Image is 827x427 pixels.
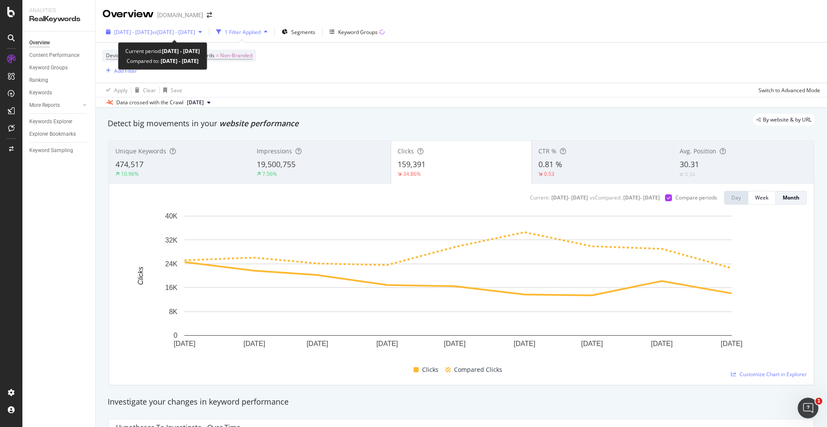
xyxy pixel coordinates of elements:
div: 10.96% [121,170,139,178]
span: = [216,52,219,59]
a: Explorer Bookmarks [29,130,89,139]
svg: A chart. [116,212,800,361]
div: Investigate your changes in keyword performance [108,396,815,408]
span: Clicks [398,147,414,155]
span: vs [DATE] - [DATE] [152,28,195,36]
span: Clicks [422,365,438,375]
a: Content Performance [29,51,89,60]
span: 474,517 [115,159,143,169]
div: Compare periods [675,194,717,201]
button: 1 Filter Applied [213,25,271,39]
b: [DATE] - [DATE] [162,47,200,55]
button: Day [724,191,748,205]
div: 7.56% [262,170,277,178]
span: 19,500,755 [257,159,295,169]
a: Keyword Groups [29,63,89,72]
text: 8K [169,308,177,315]
div: Keyword Groups [29,63,68,72]
div: Save [171,87,182,94]
div: Clear [143,87,156,94]
div: Keyword Sampling [29,146,73,155]
span: 159,391 [398,159,426,169]
div: Compared to: [127,56,199,66]
div: Keyword Groups [338,28,378,36]
div: Current: [530,194,550,201]
button: Segments [278,25,319,39]
a: Customize Chart in Explorer [731,371,807,378]
span: Segments [291,28,315,36]
div: Explorer Bookmarks [29,130,76,139]
div: Add Filter [114,67,137,75]
div: Ranking [29,76,48,85]
button: Keyword Groups [326,25,388,39]
div: Day [731,194,741,201]
div: vs Compared : [590,194,622,201]
div: Month [783,194,799,201]
span: 0.81 % [538,159,562,169]
div: [DOMAIN_NAME] [157,11,203,19]
button: Save [160,83,182,97]
div: Overview [103,7,154,22]
span: Impressions [257,147,292,155]
text: [DATE] [721,340,742,347]
text: 24K [165,260,178,268]
div: [DATE] - [DATE] [623,194,660,201]
div: Data crossed with the Crawl [116,99,183,106]
iframe: Intercom live chat [798,398,818,418]
a: More Reports [29,101,81,110]
b: [DATE] - [DATE] [159,57,199,65]
div: Content Performance [29,51,79,60]
span: 2025 Sep. 28th [187,99,204,106]
div: More Reports [29,101,60,110]
div: 0.53 [544,170,554,178]
div: RealKeywords [29,14,88,24]
img: Equal [680,173,683,176]
span: By website & by URL [763,117,811,122]
span: Customize Chart in Explorer [740,371,807,378]
a: Keywords Explorer [29,117,89,126]
button: Add Filter [103,65,137,76]
div: Keywords Explorer [29,117,72,126]
div: [DATE] - [DATE] [551,194,588,201]
span: Avg. Position [680,147,716,155]
div: Current period: [125,46,200,56]
span: [DATE] - [DATE] [114,28,152,36]
text: 0 [174,332,177,339]
span: Compared Clicks [454,365,502,375]
text: [DATE] [444,340,465,347]
text: [DATE] [376,340,398,347]
div: legacy label [753,114,815,126]
text: 32K [165,236,178,243]
text: [DATE] [307,340,328,347]
a: Keywords [29,88,89,97]
text: Clicks [137,267,144,285]
button: [DATE] [183,97,214,108]
button: Week [748,191,776,205]
button: Clear [131,83,156,97]
div: Switch to Advanced Mode [759,87,820,94]
div: 0.34 [685,171,695,178]
div: 34.86% [403,170,421,178]
text: 40K [165,212,178,220]
text: [DATE] [174,340,195,347]
a: Keyword Sampling [29,146,89,155]
span: Device [106,52,122,59]
div: 1 Filter Applied [225,28,261,36]
span: 30.31 [680,159,699,169]
text: 16K [165,284,178,291]
div: Overview [29,38,50,47]
div: Apply [114,87,127,94]
div: arrow-right-arrow-left [207,12,212,18]
span: Unique Keywords [115,147,166,155]
div: Keywords [29,88,52,97]
button: Apply [103,83,127,97]
a: Ranking [29,76,89,85]
button: Month [776,191,807,205]
button: Switch to Advanced Mode [755,83,820,97]
a: Overview [29,38,89,47]
span: CTR % [538,147,557,155]
text: [DATE] [513,340,535,347]
button: [DATE] - [DATE]vs[DATE] - [DATE] [103,25,205,39]
span: Non-Branded [220,50,252,62]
